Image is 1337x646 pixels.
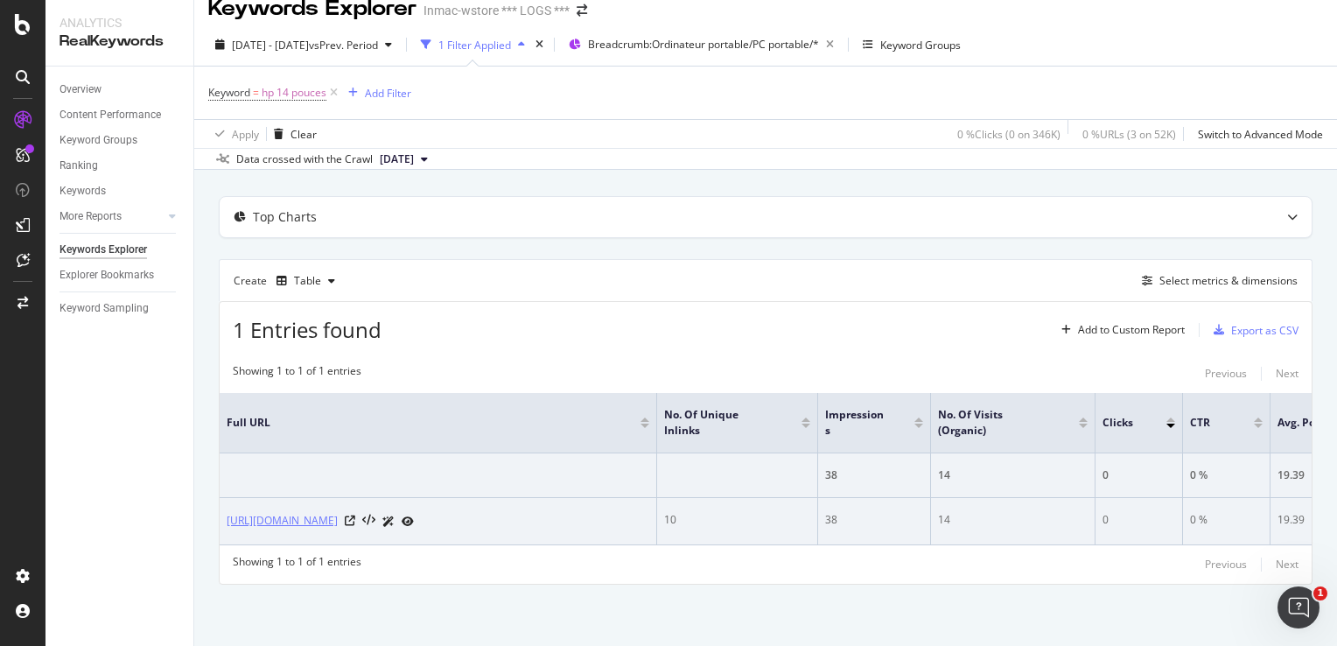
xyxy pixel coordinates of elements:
button: Clear [267,120,317,148]
div: Next [1276,366,1298,381]
div: Table [294,276,321,286]
div: Next [1276,557,1298,572]
span: Clicks [1102,415,1140,431]
button: Export as CSV [1207,316,1298,344]
span: 1 [1313,586,1327,600]
div: Top Charts [253,208,317,226]
div: Clear [290,127,317,142]
div: Keywords Explorer [59,241,147,259]
div: arrow-right-arrow-left [577,4,587,17]
a: Explorer Bookmarks [59,266,181,284]
a: Content Performance [59,106,181,124]
a: Overview [59,81,181,99]
a: URL Inspection [402,512,414,530]
iframe: Intercom live chat [1277,586,1319,628]
div: 14 [938,512,1088,528]
a: Keywords Explorer [59,241,181,259]
div: Create [234,267,342,295]
div: Keyword Groups [59,131,137,150]
span: No. of Visits (Organic) [938,407,1053,439]
div: 0 % [1190,512,1263,528]
div: 0 [1102,467,1175,483]
div: times [532,36,547,53]
span: [DATE] - [DATE] [232,38,309,53]
span: Keyword [208,85,250,100]
div: Content Performance [59,106,161,124]
button: Select metrics & dimensions [1135,270,1298,291]
button: Breadcrumb:Ordinateur portable/PC portable/* [562,31,841,59]
span: Breadcrumb: Ordinateur portable/PC portable/* [588,37,819,52]
div: Keyword Sampling [59,299,149,318]
div: 1 Filter Applied [438,38,511,53]
span: 2025 Jun. 17th [380,151,414,167]
div: 0 [1102,512,1175,528]
div: 0 % URLs ( 3 on 52K ) [1082,127,1176,142]
div: 10 [664,512,810,528]
a: [URL][DOMAIN_NAME] [227,512,338,530]
div: Previous [1205,557,1247,572]
a: Keywords [59,182,181,200]
div: 14 [938,467,1088,483]
div: Data crossed with the Crawl [236,151,373,167]
div: More Reports [59,207,122,226]
div: 38 [825,467,923,483]
a: AI Url Details [382,512,395,530]
button: View HTML Source [362,515,375,527]
div: Add to Custom Report [1078,325,1185,335]
button: Next [1276,554,1298,575]
div: Apply [232,127,259,142]
span: 1 Entries found [233,315,381,344]
div: Select metrics & dimensions [1159,273,1298,288]
button: Previous [1205,363,1247,384]
div: RealKeywords [59,32,179,52]
a: Ranking [59,157,181,175]
div: Keywords [59,182,106,200]
div: Showing 1 to 1 of 1 entries [233,363,361,384]
span: No. of Unique Inlinks [664,407,775,439]
a: Keyword Groups [59,131,181,150]
a: Visit Online Page [345,516,355,526]
button: 1 Filter Applied [414,31,532,59]
button: Add to Custom Report [1054,316,1185,344]
div: 0 % Clicks ( 0 on 346K ) [957,127,1060,142]
div: Switch to Advanced Mode [1198,127,1323,142]
button: Table [269,267,342,295]
div: Add Filter [365,86,411,101]
span: = [253,85,259,100]
button: [DATE] - [DATE]vsPrev. Period [208,31,399,59]
div: Showing 1 to 1 of 1 entries [233,554,361,575]
div: Previous [1205,366,1247,381]
div: 38 [825,512,923,528]
button: Switch to Advanced Mode [1191,120,1323,148]
a: Keyword Sampling [59,299,181,318]
button: Previous [1205,554,1247,575]
button: Apply [208,120,259,148]
span: Full URL [227,415,614,431]
div: Explorer Bookmarks [59,266,154,284]
div: 0 % [1190,467,1263,483]
div: Analytics [59,14,179,32]
div: Overview [59,81,101,99]
button: [DATE] [373,149,435,170]
button: Keyword Groups [856,31,968,59]
a: More Reports [59,207,164,226]
div: Keyword Groups [880,38,961,53]
span: CTR [1190,415,1228,431]
div: Ranking [59,157,98,175]
span: Impressions [825,407,888,439]
span: vs Prev. Period [309,38,378,53]
span: hp 14 pouces [262,81,326,105]
button: Next [1276,363,1298,384]
div: Export as CSV [1231,323,1298,338]
button: Add Filter [341,82,411,103]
